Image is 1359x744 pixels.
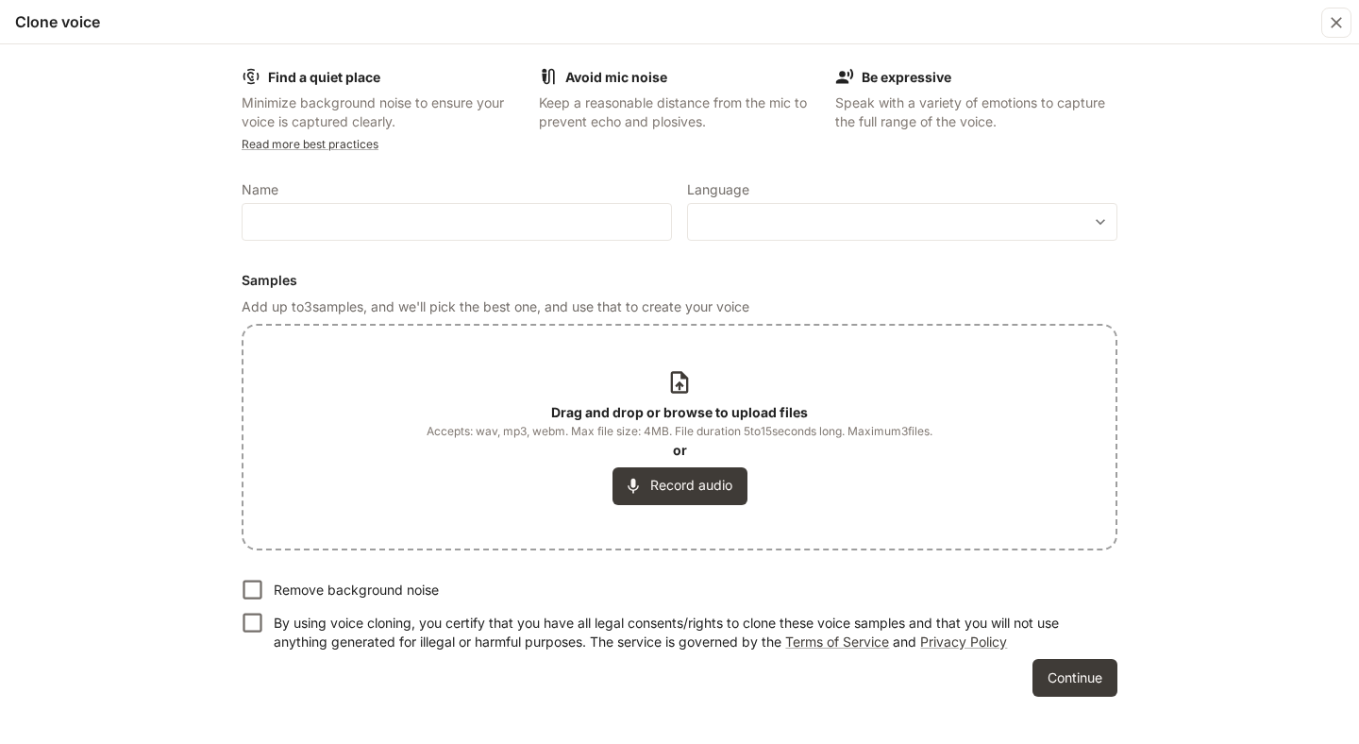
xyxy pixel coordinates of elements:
a: Read more best practices [242,137,378,151]
p: Add up to 3 samples, and we'll pick the best one, and use that to create your voice [242,297,1117,316]
p: Language [687,183,749,196]
b: Be expressive [862,69,951,85]
p: Name [242,183,278,196]
p: Minimize background noise to ensure your voice is captured clearly. [242,93,524,131]
p: Keep a reasonable distance from the mic to prevent echo and plosives. [539,93,821,131]
b: Find a quiet place [268,69,380,85]
a: Privacy Policy [920,634,1007,650]
b: Avoid mic noise [565,69,667,85]
p: By using voice cloning, you certify that you have all legal consents/rights to clone these voice ... [274,614,1102,651]
h5: Clone voice [15,11,100,32]
b: or [673,442,687,458]
span: Accepts: wav, mp3, webm. Max file size: 4MB. File duration 5 to 15 seconds long. Maximum 3 files. [427,422,932,441]
a: Terms of Service [785,634,889,650]
b: Drag and drop or browse to upload files [551,404,808,420]
button: Record audio [612,467,747,505]
p: Remove background noise [274,581,439,600]
h6: Samples [242,271,1117,290]
button: Continue [1032,659,1117,697]
div: ​ [688,212,1116,231]
p: Speak with a variety of emotions to capture the full range of the voice. [835,93,1117,131]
